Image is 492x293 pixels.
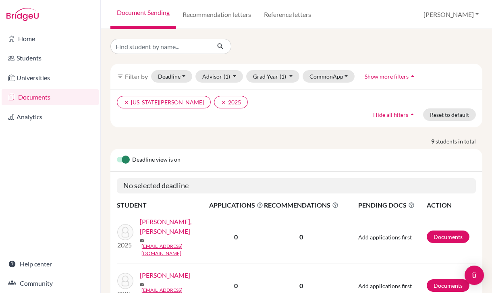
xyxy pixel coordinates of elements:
button: Reset to default [423,108,476,121]
a: Students [2,50,99,66]
a: Analytics [2,109,99,125]
i: arrow_drop_up [408,110,416,118]
span: Add applications first [358,234,412,241]
a: [EMAIL_ADDRESS][DOMAIN_NAME] [141,243,214,257]
img: Curley, Tida [117,273,133,289]
span: APPLICATIONS [209,200,263,210]
button: Show more filtersarrow_drop_up [358,70,423,83]
i: filter_list [117,73,123,79]
a: Help center [2,256,99,272]
button: Deadline [151,70,192,83]
th: ACTION [426,200,476,210]
button: CommonApp [303,70,355,83]
button: clear2025 [214,96,248,108]
a: Universities [2,70,99,86]
a: [PERSON_NAME], [PERSON_NAME] [140,217,214,236]
a: Home [2,31,99,47]
span: mail [140,282,145,287]
span: RECOMMENDATIONS [264,200,338,210]
i: clear [221,100,226,105]
span: students in total [436,137,482,145]
span: Hide all filters [373,111,408,118]
b: 0 [234,233,238,241]
a: Community [2,275,99,291]
span: PENDING DOCS [358,200,426,210]
span: Add applications first [358,283,412,289]
a: Documents [427,279,469,292]
th: STUDENT [117,200,209,210]
div: Open Intercom Messenger [465,266,484,285]
span: (1) [280,73,286,80]
button: clear[US_STATE][PERSON_NAME] [117,96,211,108]
img: Bridge-U [6,8,39,21]
span: Show more filters [365,73,409,80]
span: Filter by [125,73,148,80]
span: mail [140,238,145,243]
a: [PERSON_NAME] [140,270,190,280]
img: Bartelink, Julani [117,224,133,240]
span: Deadline view is on [132,155,181,165]
strong: 9 [431,137,436,145]
p: 0 [264,281,338,291]
button: Advisor(1) [195,70,243,83]
button: [PERSON_NAME] [420,7,482,22]
button: Hide all filtersarrow_drop_up [366,108,423,121]
button: Grad Year(1) [246,70,299,83]
a: Documents [427,231,469,243]
b: 0 [234,282,238,289]
h5: No selected deadline [117,178,476,193]
input: Find student by name... [110,39,210,54]
a: Documents [2,89,99,105]
span: (1) [224,73,230,80]
p: 0 [264,232,338,242]
i: clear [124,100,129,105]
i: arrow_drop_up [409,72,417,80]
p: 2025 [117,240,133,250]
